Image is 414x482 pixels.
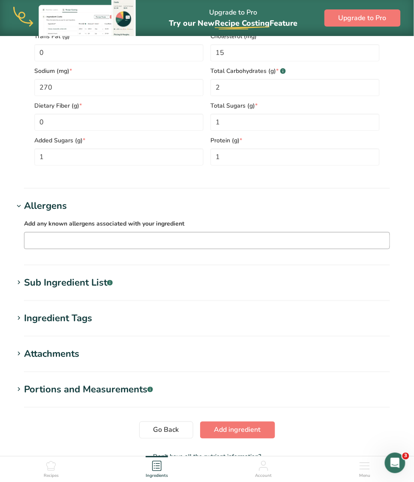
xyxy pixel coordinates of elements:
[210,32,380,41] span: Cholesterol (mg)
[153,425,179,435] span: Go Back
[34,66,204,75] span: Sodium (mg)
[385,453,405,473] iframe: Intercom live chat
[24,276,113,290] div: Sub Ingredient List
[169,18,297,28] span: Try our New Feature
[24,199,67,213] div: Allergens
[255,457,272,480] a: Account
[139,422,193,439] button: Go Back
[214,425,261,435] span: Add ingredient
[34,101,204,110] span: Dietary Fiber (g)
[359,473,370,479] span: Menu
[169,0,297,36] div: Upgrade to Pro
[44,457,59,480] a: Recipes
[44,473,59,479] span: Recipes
[200,422,275,439] button: Add ingredient
[24,220,184,228] span: Add any known allergens associated with your ingredient
[324,9,401,27] button: Upgrade to Pro
[24,347,79,361] div: Attachments
[146,473,168,479] span: Ingredients
[339,13,387,23] span: Upgrade to Pro
[24,311,92,325] div: Ingredient Tags
[34,136,204,145] span: Added Sugars (g)
[215,18,270,28] span: Recipe Costing
[402,453,409,460] span: 3
[146,457,168,480] a: Ingredients
[14,452,400,461] p: Don't have all the nutrient information?
[210,136,380,145] span: Protein (g)
[255,473,272,479] span: Account
[34,32,204,41] span: Trans Fat (g)
[210,101,380,110] span: Total Sugars (g)
[210,66,380,75] span: Total Carbohydrates (g)
[24,383,153,397] div: Portions and Measurements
